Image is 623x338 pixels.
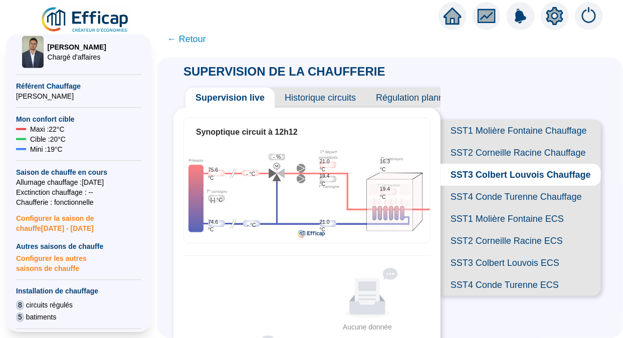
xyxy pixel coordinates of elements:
span: 21.0 °C [320,218,337,234]
span: circuits régulés [26,300,73,310]
span: Configurer les autres saisons de chauffe [16,251,141,273]
span: Régulation plannifiée [366,88,470,108]
span: Mon confort cible [16,114,141,124]
span: Exctinction chauffage : -- [16,187,141,197]
span: 8 [16,300,24,310]
span: 5 [16,312,24,322]
span: ← Retour [167,32,206,46]
span: batiments [26,312,57,322]
img: alerts [507,2,535,30]
span: [PERSON_NAME] [16,91,141,101]
span: SST4 Conde Turenne ECS [441,274,601,296]
span: Installation de chauffage [16,286,141,296]
span: SST1 Molière Fontaine ECS [441,208,601,230]
span: Saison de chauffe en cours [16,167,141,177]
span: SUPERVISION DE LA CHAUFFERIE [173,65,395,78]
span: fund [478,7,496,25]
span: 19.4 °C [320,172,337,188]
div: Synoptique [184,146,430,239]
img: efficap energie logo [40,6,131,34]
span: SST3 Colbert Louvois Chauffage [441,164,601,186]
span: - °C [247,221,256,229]
span: Chargé d'affaires [48,52,106,62]
span: 19.4 °C [380,185,397,201]
span: Chaufferie : fonctionnelle [16,197,141,207]
span: Cible : 20 °C [30,134,66,144]
img: circuit-supervision.724c8d6b72cc0638e748.png [184,146,430,239]
span: 16.3 °C [380,158,397,173]
span: 21.0 °C [320,158,337,173]
span: [-] °C [211,196,223,204]
div: Aucune donnée [321,322,413,332]
img: alerts [575,2,603,30]
span: 74.6 °C [208,218,225,234]
span: Historique circuits [275,88,366,108]
span: setting [546,7,564,25]
div: Synoptique circuit à 12h12 [196,126,418,138]
span: SST2 Corneille Racine Chauffage [441,142,601,164]
span: SST2 Corneille Racine ECS [441,230,601,252]
span: Référent Chauffage [16,81,141,91]
img: Chargé d'affaires [22,36,44,68]
span: SST1 Molière Fontaine Chauffage [441,120,601,142]
span: Allumage chauffage : [DATE] [16,177,141,187]
span: - °C [246,170,255,178]
span: Supervision live [185,88,275,108]
span: SST3 Colbert Louvois ECS [441,252,601,274]
span: [PERSON_NAME] [48,42,106,52]
span: 75.6 °C [208,166,225,182]
span: - % [273,153,281,161]
span: Maxi : 22 °C [30,124,65,134]
span: home [444,7,462,25]
span: SST4 Conde Turenne Chauffage [441,186,601,208]
span: Mini : 19 °C [30,144,63,154]
span: Autres saisons de chauffe [16,241,141,251]
span: Configurer la saison de chauffe [DATE] - [DATE] [16,207,141,233]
